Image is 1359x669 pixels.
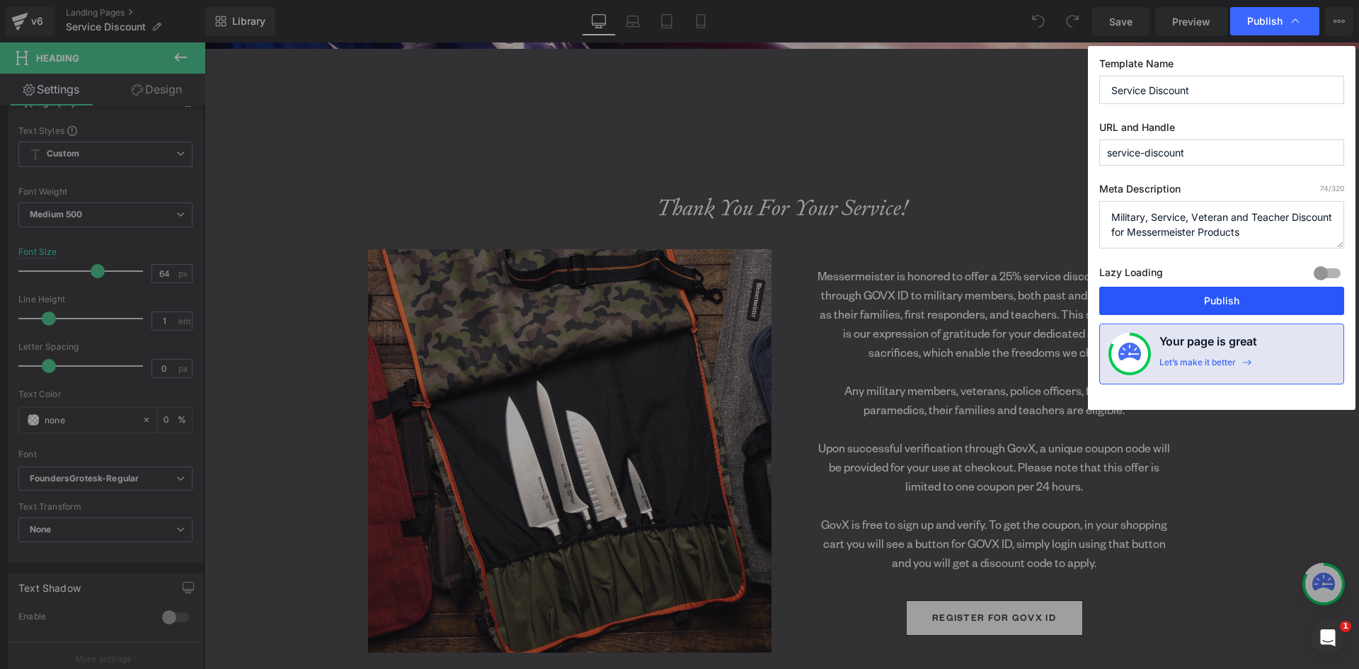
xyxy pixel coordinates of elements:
[1099,183,1344,201] label: Meta Description
[728,569,851,581] span: REGISTER FOR GOVX ID
[1159,333,1257,357] h4: Your page is great
[701,558,878,593] a: REGISTER FOR GOVX ID
[1099,57,1344,76] label: Template Name
[613,338,967,377] p: Any military members, veterans, police officers, firefighters, paramedics, their families and tea...
[1247,15,1283,28] span: Publish
[613,396,967,453] p: Upon successful verification through GovX, a unique coupon code will be provided for your use at ...
[1118,343,1141,365] img: onboarding-status.svg
[1320,184,1329,193] span: 74
[1311,621,1345,655] iframe: Intercom live chat
[1340,621,1351,632] span: 1
[1320,184,1344,193] span: /320
[613,224,967,319] p: Messermeister is honored to offer a 25% service discount at checkout through GOVX ID to military ...
[1099,121,1344,139] label: URL and Handle
[1099,287,1344,315] button: Publish
[452,150,704,180] i: Thank You For Your Service!
[1099,263,1163,287] label: Lazy Loading
[1159,357,1236,375] div: Let’s make it better
[1099,201,1344,248] textarea: Military, Service, Veteran and Teacher Discount for Messermeister Products
[613,472,967,530] p: GovX is free to sign up and verify. To get the coupon, in your shopping cart you will see a butto...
